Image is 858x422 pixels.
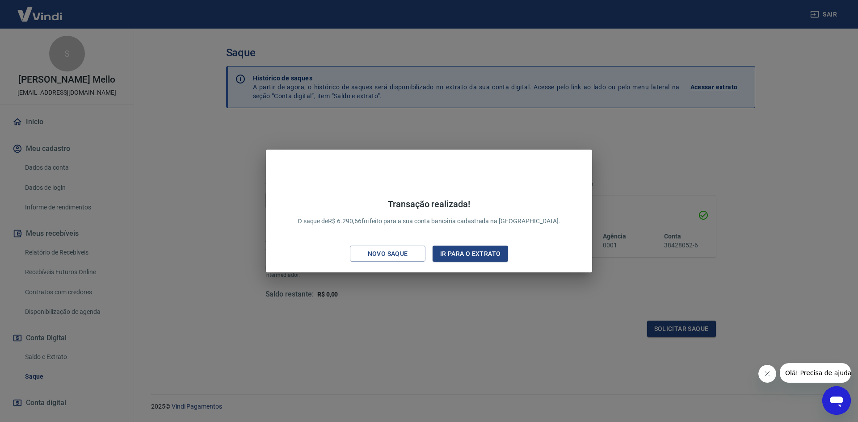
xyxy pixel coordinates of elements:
[350,246,425,262] button: Novo saque
[758,365,776,383] iframe: Fechar mensagem
[357,248,419,259] div: Novo saque
[298,199,561,209] h4: Transação realizada!
[822,386,851,415] iframe: Botão para abrir a janela de mensagens
[5,6,75,13] span: Olá! Precisa de ajuda?
[298,199,561,226] p: O saque de R$ 6.290,66 foi feito para a sua conta bancária cadastrada na [GEOGRAPHIC_DATA].
[780,363,851,383] iframe: Mensagem da empresa
[433,246,508,262] button: Ir para o extrato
